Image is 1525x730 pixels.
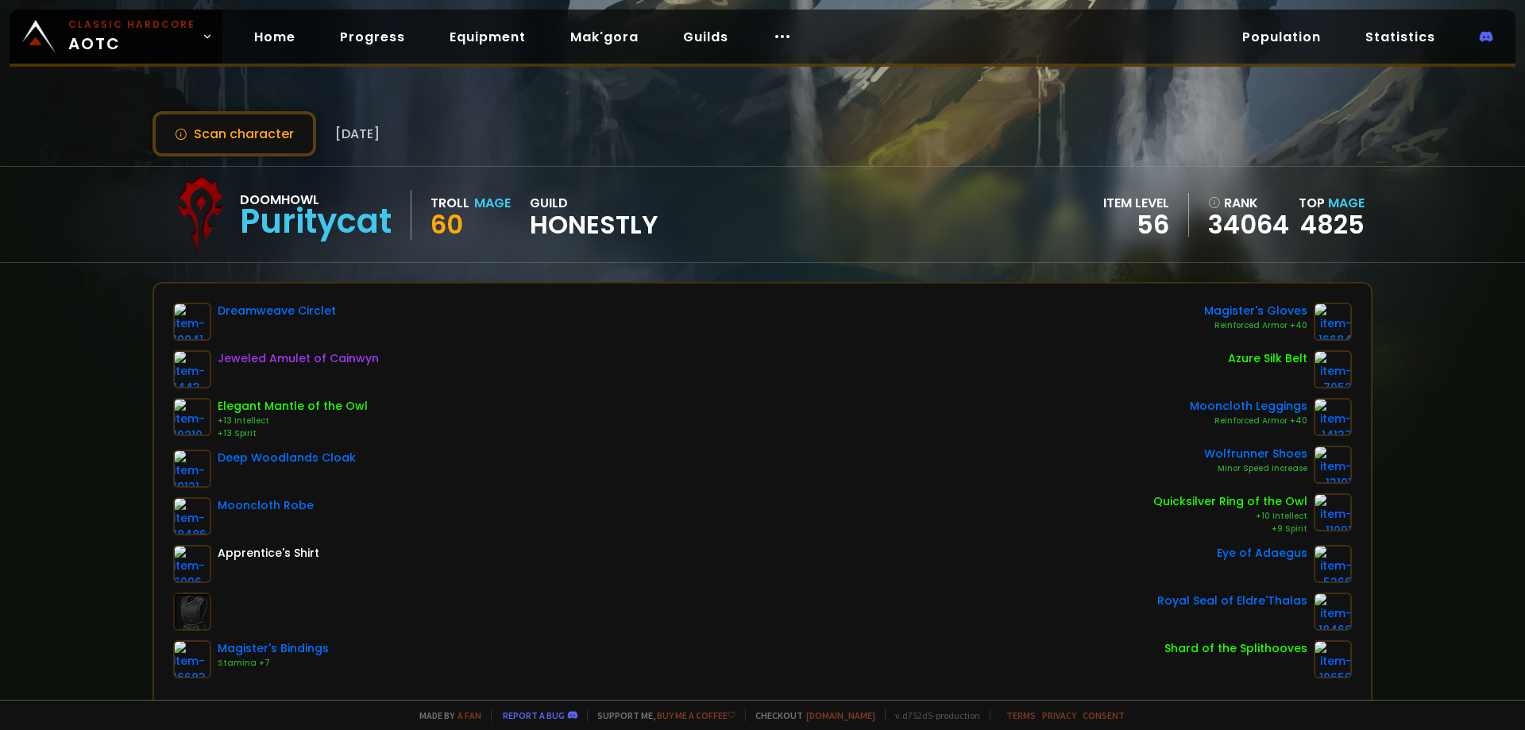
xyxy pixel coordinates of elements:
a: Buy me a coffee [657,709,735,721]
span: Checkout [745,709,875,721]
div: Wolfrunner Shoes [1204,446,1307,462]
div: Azure Silk Belt [1228,350,1307,367]
div: guild [530,193,658,237]
div: Dreamweave Circlet [218,303,336,319]
div: Mooncloth Leggings [1190,398,1307,415]
div: Deep Woodlands Cloak [218,450,356,466]
a: Report a bug [503,709,565,721]
div: +10 Intellect [1153,510,1307,523]
div: Apprentice's Shirt [218,545,319,562]
a: Guilds [670,21,741,53]
div: Doomhowl [240,190,392,210]
img: item-1443 [173,350,211,388]
span: Honestly [530,213,658,237]
div: Mooncloth Robe [218,497,314,514]
div: Mage [474,193,511,213]
div: Troll [430,193,469,213]
a: Classic HardcoreAOTC [10,10,222,64]
div: Shard of the Splithooves [1164,640,1307,657]
div: rank [1208,193,1289,213]
a: Privacy [1042,709,1076,721]
a: Home [241,21,308,53]
img: item-13101 [1314,446,1352,484]
button: Scan character [152,111,316,156]
a: Terms [1006,709,1036,721]
img: item-10659 [1314,640,1352,678]
span: AOTC [68,17,195,56]
span: Made by [410,709,481,721]
img: item-6096 [173,545,211,583]
span: v. d752d5 - production [885,709,980,721]
img: item-11991 [1314,493,1352,531]
img: item-18468 [1314,593,1352,631]
a: Equipment [437,21,539,53]
img: item-16684 [1314,303,1352,341]
a: 34064 [1208,213,1289,237]
span: Mage [1328,194,1365,212]
a: 4825 [1300,207,1365,242]
div: Reinforced Armor +40 [1204,319,1307,332]
span: 60 [430,207,463,242]
a: Progress [327,21,418,53]
div: +13 Intellect [218,415,368,427]
div: Magister's Gloves [1204,303,1307,319]
a: a fan [457,709,481,721]
div: +13 Spirit [218,427,368,440]
div: +9 Spirit [1153,523,1307,535]
div: Magister's Bindings [218,640,329,657]
div: Puritycat [240,210,392,234]
div: Quicksilver Ring of the Owl [1153,493,1307,510]
div: Royal Seal of Eldre'Thalas [1157,593,1307,609]
img: item-16683 [173,640,211,678]
div: Minor Speed Increase [1204,462,1307,475]
div: Elegant Mantle of the Owl [218,398,368,415]
span: [DATE] [335,124,380,144]
small: Classic Hardcore [68,17,195,32]
img: item-10210 [173,398,211,436]
div: item level [1103,193,1169,213]
img: item-18486 [173,497,211,535]
div: Stamina +7 [218,657,329,670]
a: Mak'gora [558,21,651,53]
span: Support me, [587,709,735,721]
div: Top [1299,193,1365,213]
a: Population [1230,21,1334,53]
a: Consent [1083,709,1125,721]
div: Reinforced Armor +40 [1190,415,1307,427]
img: item-5266 [1314,545,1352,583]
div: 56 [1103,213,1169,237]
div: Eye of Adaegus [1217,545,1307,562]
a: [DOMAIN_NAME] [806,709,875,721]
img: item-7052 [1314,350,1352,388]
a: Statistics [1353,21,1448,53]
div: Jeweled Amulet of Cainwyn [218,350,379,367]
img: item-19121 [173,450,211,488]
img: item-14137 [1314,398,1352,436]
img: item-10041 [173,303,211,341]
